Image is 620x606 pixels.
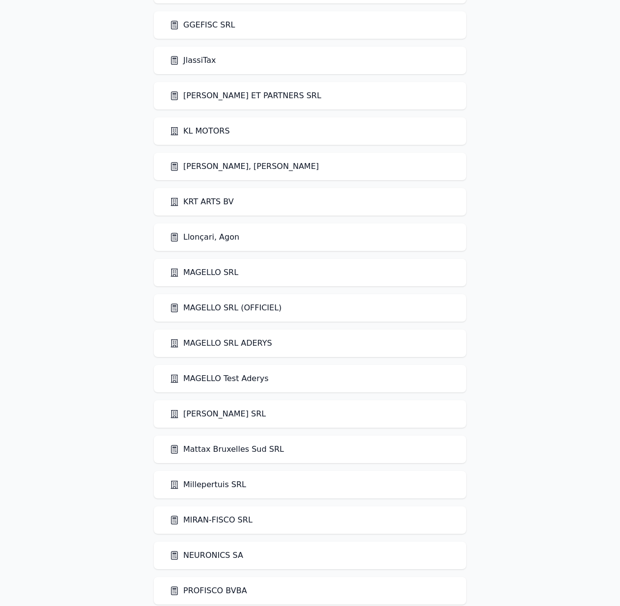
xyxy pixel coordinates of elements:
[169,196,234,208] a: KRT ARTS BV
[169,90,321,102] a: [PERSON_NAME] ET PARTNERS SRL
[169,55,216,66] a: JlassiTax
[169,550,243,561] a: NEURONICS SA
[169,125,230,137] a: KL MOTORS
[169,585,247,597] a: PROFISCO BVBA
[169,443,284,455] a: Mattax Bruxelles Sud SRL
[169,231,239,243] a: Llonçari, Agon
[169,302,282,314] a: MAGELLO SRL (OFFICIEL)
[169,337,272,349] a: MAGELLO SRL ADERYS
[169,408,266,420] a: [PERSON_NAME] SRL
[169,267,238,278] a: MAGELLO SRL
[169,373,269,385] a: MAGELLO Test Aderys
[169,19,235,31] a: GGEFISC SRL
[169,161,319,172] a: [PERSON_NAME], [PERSON_NAME]
[169,514,253,526] a: MIRAN-FISCO SRL
[169,479,246,491] a: Millepertuis SRL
